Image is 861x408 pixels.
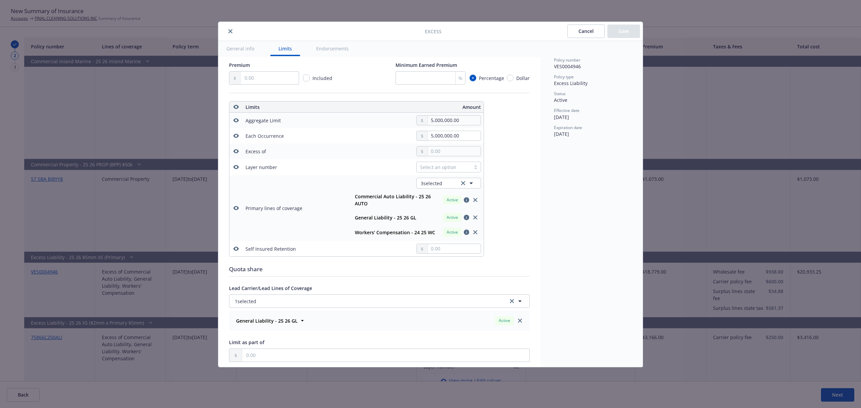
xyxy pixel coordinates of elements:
span: 3 selected [421,180,442,187]
span: Excess [425,28,442,35]
span: [DATE] [554,131,569,137]
div: Aggregate Limit [246,117,281,124]
input: 0.00 [428,147,481,156]
a: close [471,196,479,204]
div: Each Occurrence [246,132,284,139]
span: Active [498,318,511,324]
div: Primary lines of coverage [246,205,302,212]
input: 0.00 [242,349,529,362]
strong: Workers' Compensation - 24 25 WC [355,229,435,236]
span: Percentage [479,75,504,82]
div: Self Insured Retention [246,245,296,252]
span: Policy type [554,74,574,80]
button: 1selectedclear selection [229,294,530,308]
span: Active [446,229,459,235]
span: Minimum Earned Premium [396,62,457,68]
div: Layer number [246,164,277,171]
input: 0.00 [428,116,481,125]
input: 0.00 [428,131,481,140]
th: Limits [243,101,339,113]
input: Percentage [470,75,476,81]
a: close [516,317,524,325]
button: Limits [270,41,300,56]
a: close [471,213,479,221]
span: Lead Carrier/Lead Lines of Coverage [229,285,312,291]
input: 0.00 [428,244,481,253]
button: Endorsements [308,41,357,56]
span: Active [446,197,459,203]
input: Dollar [507,75,514,81]
span: Limit as part of [229,339,264,345]
div: Quota share [229,265,530,274]
th: Amount [366,101,484,113]
span: Active [446,214,459,220]
div: Excess of [246,148,266,155]
a: close [471,228,479,236]
span: Premium [229,62,250,68]
input: 0.00 [240,72,299,84]
span: Dollar [516,75,530,82]
strong: General Liability - 25 26 GL [236,318,298,324]
span: Policy number [554,57,581,63]
button: 3selectedclear selection [416,178,481,189]
a: clear selection [508,297,516,305]
span: Expiration date [554,125,582,130]
span: VES0004946 [554,63,581,70]
button: close [226,27,234,35]
div: Select an option [420,164,467,171]
span: Excess Liability [554,80,588,86]
button: Cancel [567,25,605,38]
span: % [458,75,462,82]
a: clear selection [459,179,467,187]
span: Included [312,75,332,81]
button: General info [218,41,262,56]
span: [DATE] [554,114,569,120]
span: Effective date [554,108,579,113]
strong: General Liability - 25 26 GL [355,214,416,221]
span: 1 selected [235,298,256,305]
span: Active [554,97,567,103]
strong: Commercial Auto Liability - 25 26 AUTO [355,193,431,207]
span: Status [554,91,566,96]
